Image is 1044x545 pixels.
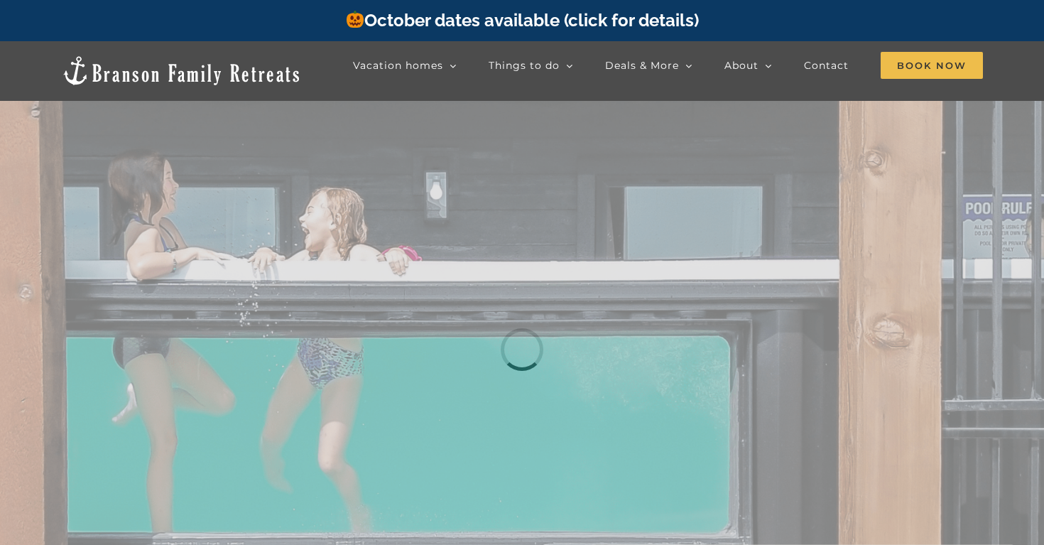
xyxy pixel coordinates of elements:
span: Contact [804,60,849,70]
span: About [724,60,758,70]
span: Things to do [489,60,560,70]
span: Book Now [881,52,983,79]
span: Vacation homes [353,60,443,70]
a: About [724,51,772,80]
a: Things to do [489,51,573,80]
a: Deals & More [605,51,692,80]
img: 🎃 [347,11,364,28]
span: Deals & More [605,60,679,70]
a: Vacation homes [353,51,457,80]
nav: Main Menu [353,51,983,80]
a: October dates available (click for details) [345,10,699,31]
a: Contact [804,51,849,80]
img: Branson Family Retreats Logo [61,55,302,87]
a: Book Now [881,51,983,80]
